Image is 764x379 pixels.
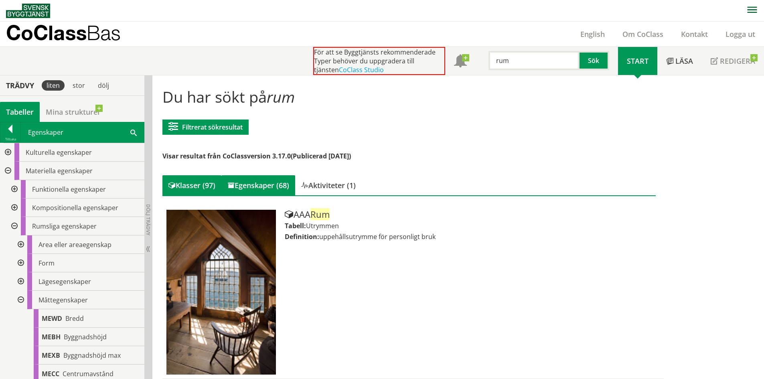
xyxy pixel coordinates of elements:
img: Tabell [166,210,276,375]
span: Redigera [720,56,755,66]
a: Kontakt [672,29,717,39]
span: Kompositionella egenskaper [32,203,118,212]
div: dölj [93,80,114,91]
span: Centrumavstånd [63,369,113,378]
div: Aktiviteter (1) [295,175,362,195]
span: MEXB [42,351,60,360]
span: (Publicerad [DATE]) [291,152,351,160]
div: Klasser (97) [162,175,221,195]
span: Start [627,56,648,66]
span: Lägesegenskaper [39,277,91,286]
input: Sök [488,51,580,70]
span: Bredd [65,314,84,323]
span: Måttegenskaper [39,296,88,304]
button: Filtrerat sökresultat [162,120,249,135]
span: Visar resultat från CoClassversion 3.17.0 [162,152,291,160]
div: Tillbaka [0,136,20,142]
label: Tabell: [285,221,306,230]
span: Notifikationer [454,55,467,68]
label: Definition: [285,232,319,241]
span: Rumsliga egenskaper [32,222,97,231]
a: Mina strukturer [40,102,107,122]
a: CoClass Studio [339,65,384,74]
a: Läsa [657,47,702,75]
span: Materiella egenskaper [26,166,93,175]
a: Redigera [702,47,764,75]
span: MEBH [42,332,61,341]
div: Trädvy [2,81,39,90]
span: Area eller areaegenskap [39,240,111,249]
a: Logga ut [717,29,764,39]
span: Sök i tabellen [130,128,137,136]
span: uppehållsutrymme för personligt bruk [319,232,436,241]
a: Om CoClass [614,29,672,39]
span: Byggnadshöjd [64,332,107,341]
span: Bas [87,21,121,45]
div: liten [42,80,65,91]
span: Kulturella egenskaper [26,148,92,157]
span: Form [39,259,55,268]
a: Start [618,47,657,75]
span: Utrymmen [306,221,339,230]
button: Sök [580,51,609,70]
span: Funktionella egenskaper [32,185,106,194]
span: Byggnadshöjd max [63,351,121,360]
span: MEWD [42,314,62,323]
div: Egenskaper (68) [221,175,295,195]
span: Rum [310,208,330,220]
h1: Du har sökt på [162,88,655,105]
a: CoClassBas [6,22,138,47]
span: Läsa [675,56,693,66]
img: Svensk Byggtjänst [6,4,50,18]
span: Dölj trädvy [145,204,152,235]
a: English [571,29,614,39]
p: CoClass [6,28,121,37]
div: Egenskaper [21,122,144,142]
div: För att se Byggtjänsts rekommenderade Typer behöver du uppgradera till tjänsten [313,47,445,75]
div: stor [68,80,90,91]
span: MECC [42,369,59,378]
div: AAA [285,210,659,219]
span: rum [267,86,295,107]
